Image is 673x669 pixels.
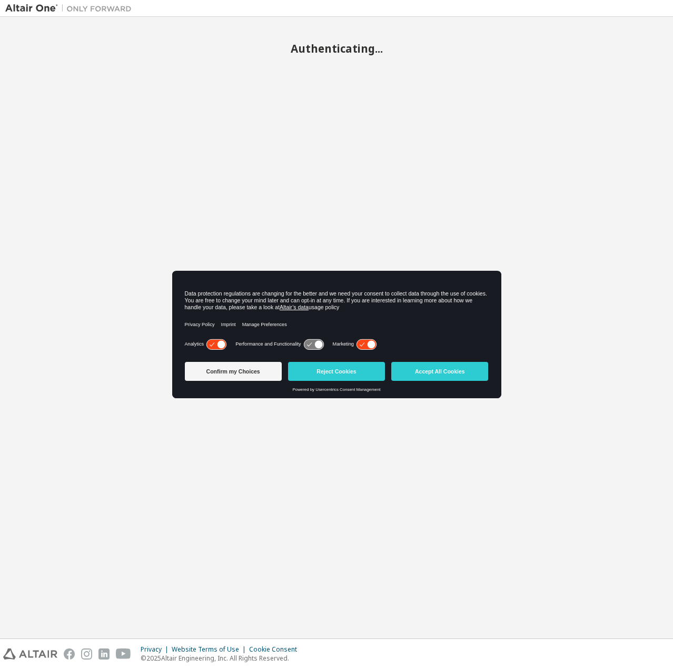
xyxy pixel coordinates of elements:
[249,645,303,654] div: Cookie Consent
[116,648,131,660] img: youtube.svg
[5,3,137,14] img: Altair One
[172,645,249,654] div: Website Terms of Use
[5,42,668,55] h2: Authenticating...
[81,648,92,660] img: instagram.svg
[98,648,110,660] img: linkedin.svg
[141,645,172,654] div: Privacy
[64,648,75,660] img: facebook.svg
[3,648,57,660] img: altair_logo.svg
[141,654,303,663] p: © 2025 Altair Engineering, Inc. All Rights Reserved.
